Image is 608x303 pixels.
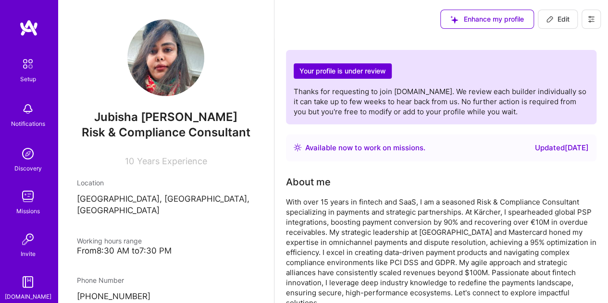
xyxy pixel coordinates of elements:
button: Edit [538,10,578,29]
span: Edit [546,14,570,24]
div: Discovery [14,163,42,173]
span: Working hours range [77,237,142,245]
img: bell [18,99,37,119]
span: Risk & Compliance Consultant [82,125,250,139]
img: Invite [18,230,37,249]
span: Jubisha [PERSON_NAME] [77,110,255,124]
p: [GEOGRAPHIC_DATA], [GEOGRAPHIC_DATA], [GEOGRAPHIC_DATA] [77,194,255,217]
img: User Avatar [127,19,204,96]
img: setup [18,54,38,74]
img: discovery [18,144,37,163]
div: Location [77,178,255,188]
div: [DOMAIN_NAME] [5,291,51,302]
div: Available now to work on missions . [305,142,425,154]
p: [PHONE_NUMBER] [77,291,255,303]
img: guide book [18,272,37,291]
div: Invite [21,249,36,259]
img: teamwork [18,187,37,206]
div: About me [286,175,331,189]
h2: Your profile is under review [294,63,392,79]
div: Missions [16,206,40,216]
div: From 8:30 AM to 7:30 PM [77,246,255,256]
span: 10 [125,156,134,166]
span: Thanks for requesting to join [DOMAIN_NAME]. We review each builder individually so it can take u... [294,87,586,116]
div: Setup [20,74,36,84]
img: logo [19,19,38,36]
div: Updated [DATE] [535,142,589,154]
span: Phone Number [77,276,124,284]
span: Years Experience [137,156,207,166]
img: Availability [294,144,301,151]
div: Notifications [11,119,45,129]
